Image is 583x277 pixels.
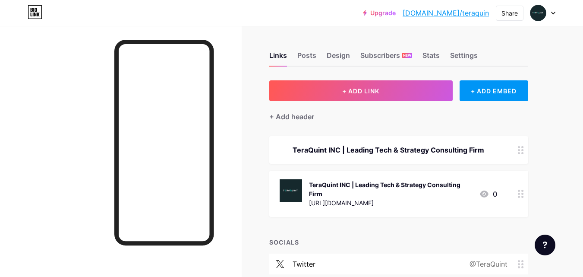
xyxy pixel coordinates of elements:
[309,198,472,207] div: [URL][DOMAIN_NAME]
[501,9,518,18] div: Share
[309,180,472,198] div: TeraQuint INC | Leading Tech & Strategy Consulting Firm
[450,50,478,66] div: Settings
[293,259,315,269] div: twitter
[479,189,497,199] div: 0
[280,145,497,155] div: TeraQuint INC | Leading Tech & Strategy Consulting Firm
[297,50,316,66] div: Posts
[422,50,440,66] div: Stats
[280,179,302,202] img: TeraQuint INC | Leading Tech & Strategy Consulting Firm
[327,50,350,66] div: Design
[342,87,379,95] span: + ADD LINK
[403,53,411,58] span: NEW
[456,259,518,269] div: @TeraQuint
[460,80,528,101] div: + ADD EMBED
[363,10,396,16] a: Upgrade
[360,50,412,66] div: Subscribers
[530,5,546,21] img: tera quint
[269,50,287,66] div: Links
[403,8,489,18] a: [DOMAIN_NAME]/teraquin
[269,80,453,101] button: + ADD LINK
[269,238,528,247] div: SOCIALS
[269,111,314,122] div: + Add header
